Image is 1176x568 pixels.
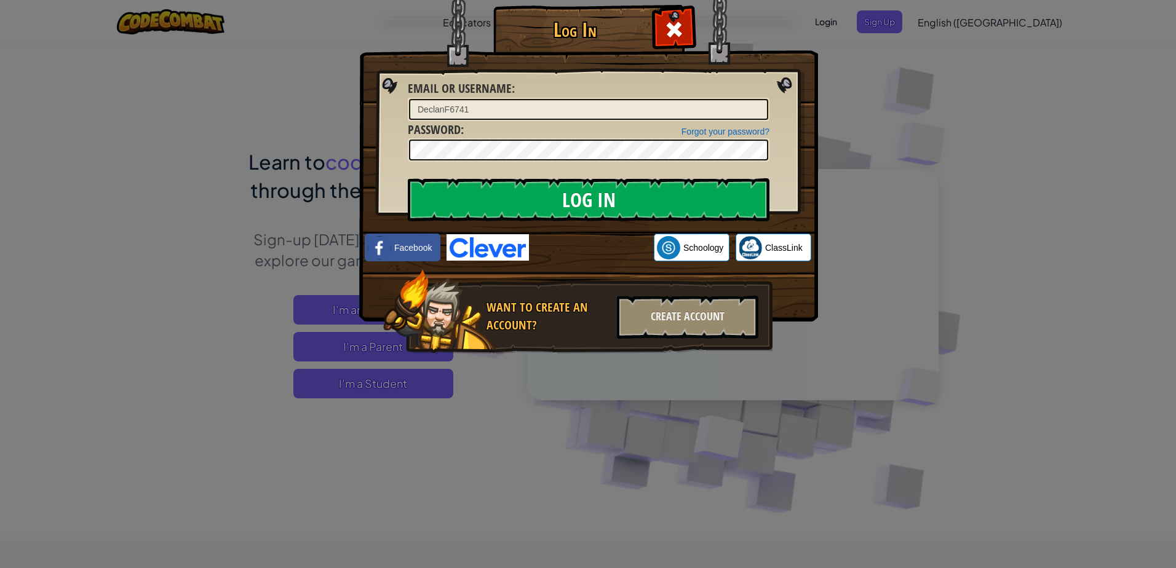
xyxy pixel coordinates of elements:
span: Email or Username [408,80,512,97]
label: : [408,121,464,139]
div: Want to create an account? [487,299,610,334]
span: Facebook [394,242,432,254]
iframe: Sign in with Google Button [529,234,654,261]
img: schoology.png [657,236,680,259]
label: : [408,80,515,98]
span: ClassLink [765,242,803,254]
img: facebook_small.png [368,236,391,259]
input: Log In [408,178,769,221]
span: Schoology [683,242,723,254]
img: classlink-logo-small.png [739,236,762,259]
h1: Log In [496,19,653,41]
a: Forgot your password? [681,127,769,136]
div: Create Account [617,296,758,339]
span: Password [408,121,461,138]
img: clever-logo-blue.png [447,234,529,261]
